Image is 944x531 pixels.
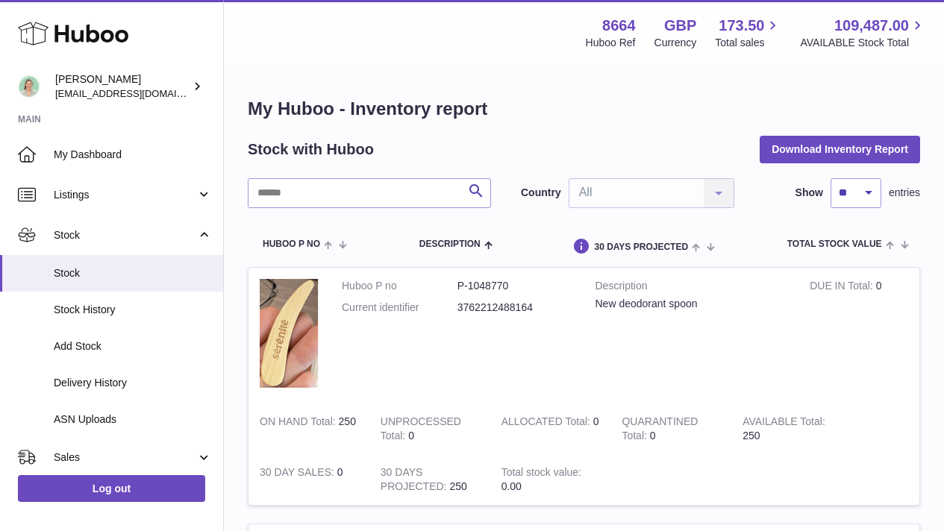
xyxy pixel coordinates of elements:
[55,72,190,101] div: [PERSON_NAME]
[55,87,219,99] span: [EMAIL_ADDRESS][DOMAIN_NAME]
[501,480,522,492] span: 0.00
[622,415,698,445] strong: QUARANTINED Total
[342,279,457,293] dt: Huboo P no
[342,301,457,315] dt: Current identifier
[419,239,481,249] span: Description
[798,268,919,403] td: 0
[795,186,823,200] label: Show
[743,415,825,431] strong: AVAILABLE Total
[719,16,764,36] span: 173.50
[501,415,593,431] strong: ALLOCATED Total
[602,16,636,36] strong: 8664
[260,279,319,389] img: product image
[54,188,196,202] span: Listings
[54,339,212,354] span: Add Stock
[369,403,490,454] td: 0
[260,415,339,431] strong: ON HAND Total
[834,16,909,36] span: 109,487.00
[800,36,926,50] span: AVAILABLE Stock Total
[260,466,337,482] strong: 30 DAY SALES
[521,186,561,200] label: Country
[248,454,369,505] td: 0
[787,239,882,249] span: Total stock value
[715,36,781,50] span: Total sales
[810,280,875,295] strong: DUE IN Total
[54,228,196,242] span: Stock
[54,148,212,162] span: My Dashboard
[457,279,573,293] dd: P-1048770
[490,403,611,454] td: 0
[54,376,212,390] span: Delivery History
[596,297,788,311] div: New deodorant spoon
[369,454,490,505] td: 250
[18,475,205,502] a: Log out
[800,16,926,50] a: 109,487.00 AVAILABLE Stock Total
[650,430,656,442] span: 0
[54,303,212,317] span: Stock History
[501,466,581,482] strong: Total stock value
[248,139,374,160] h2: Stock with Huboo
[18,75,40,98] img: hello@thefacialcuppingexpert.com
[54,450,196,465] span: Sales
[731,403,852,454] td: 250
[715,16,781,50] a: 173.50 Total sales
[889,186,920,200] span: entries
[381,466,450,496] strong: 30 DAYS PROJECTED
[54,266,212,280] span: Stock
[381,415,461,445] strong: UNPROCESSED Total
[654,36,697,50] div: Currency
[594,242,688,252] span: 30 DAYS PROJECTED
[248,403,369,454] td: 250
[760,136,920,163] button: Download Inventory Report
[54,412,212,427] span: ASN Uploads
[664,16,696,36] strong: GBP
[263,239,320,249] span: Huboo P no
[596,279,788,297] strong: Description
[586,36,636,50] div: Huboo Ref
[248,97,920,121] h1: My Huboo - Inventory report
[457,301,573,315] dd: 3762212488164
